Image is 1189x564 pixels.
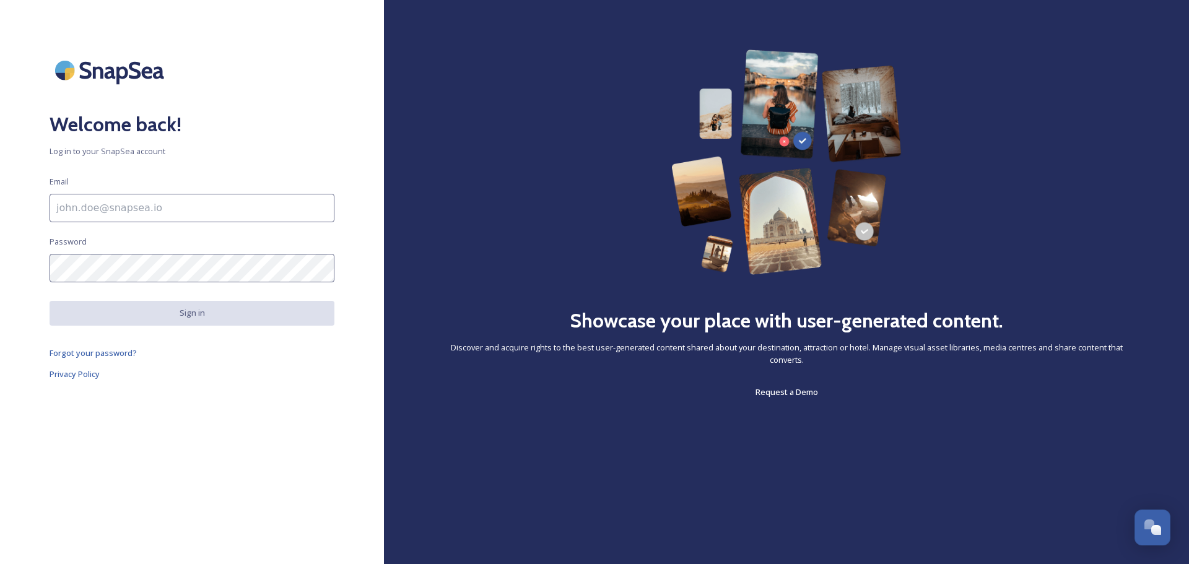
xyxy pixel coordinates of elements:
[50,347,137,358] span: Forgot your password?
[50,301,334,325] button: Sign in
[50,110,334,139] h2: Welcome back!
[50,367,334,381] a: Privacy Policy
[433,342,1139,365] span: Discover and acquire rights to the best user-generated content shared about your destination, att...
[50,176,69,188] span: Email
[1135,510,1170,545] button: Open Chat
[50,236,87,248] span: Password
[50,345,334,360] a: Forgot your password?
[50,145,334,157] span: Log in to your SnapSea account
[50,368,100,380] span: Privacy Policy
[671,50,902,275] img: 63b42ca75bacad526042e722_Group%20154-p-800.png
[570,306,1003,336] h2: Showcase your place with user-generated content.
[50,50,173,91] img: SnapSea Logo
[756,386,818,397] span: Request a Demo
[756,384,818,399] a: Request a Demo
[50,194,334,222] input: john.doe@snapsea.io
